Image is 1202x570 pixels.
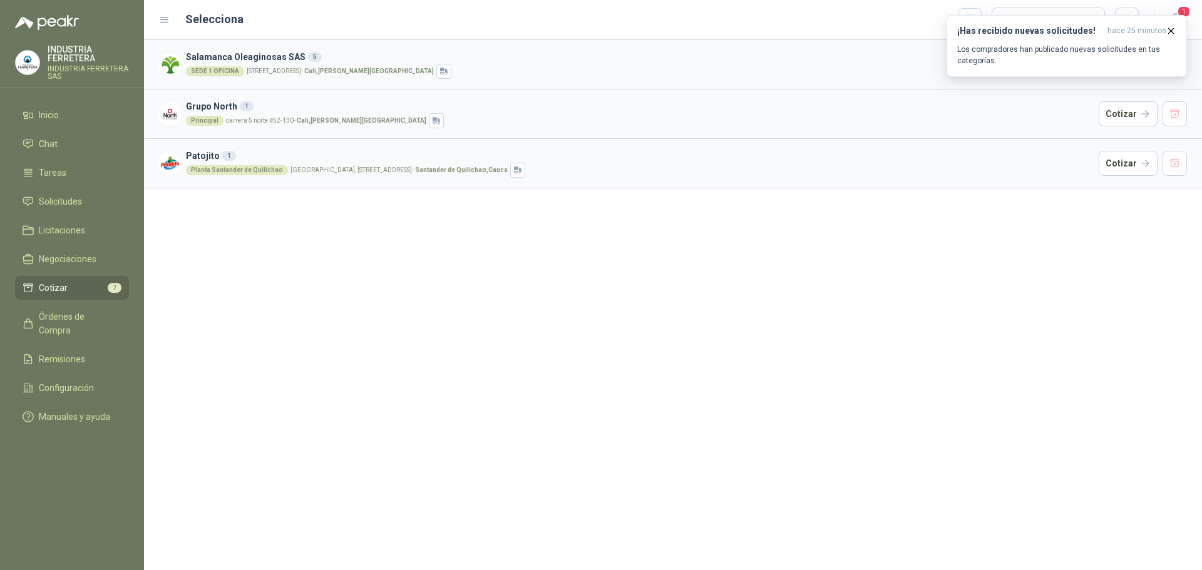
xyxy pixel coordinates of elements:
[222,151,236,161] div: 1
[185,11,244,28] h2: Selecciona
[992,8,1105,33] button: Cargar cotizaciones
[39,195,82,208] span: Solicitudes
[240,101,254,111] div: 1
[186,50,1094,64] h3: Salamanca Oleaginosas SAS
[15,276,129,300] a: Cotizar7
[39,166,66,180] span: Tareas
[39,352,85,366] span: Remisiones
[15,305,129,342] a: Órdenes de Compra
[39,410,110,424] span: Manuales y ayuda
[48,45,129,63] p: INDUSTRIA FERRETERA
[15,103,129,127] a: Inicio
[39,108,59,122] span: Inicio
[304,68,434,74] strong: Cali , [PERSON_NAME][GEOGRAPHIC_DATA]
[39,381,94,395] span: Configuración
[15,161,129,185] a: Tareas
[415,166,508,173] strong: Santander de Quilichao , Cauca
[39,137,58,151] span: Chat
[39,223,85,237] span: Licitaciones
[15,15,79,30] img: Logo peakr
[15,247,129,271] a: Negociaciones
[15,190,129,213] a: Solicitudes
[108,283,121,293] span: 7
[297,117,426,124] strong: Cali , [PERSON_NAME][GEOGRAPHIC_DATA]
[247,68,434,74] p: [STREET_ADDRESS] -
[186,149,1094,163] h3: Patojito
[1164,9,1187,31] button: 1
[947,15,1187,77] button: ¡Has recibido nuevas solicitudes!hace 25 minutos Los compradores han publicado nuevas solicitudes...
[186,66,244,76] div: SEDE 1 OFICINA
[16,51,39,74] img: Company Logo
[186,116,223,126] div: Principal
[186,165,288,175] div: Planta Santander de Quilichao
[1099,151,1158,176] button: Cotizar
[15,405,129,429] a: Manuales y ayuda
[159,153,181,175] img: Company Logo
[957,44,1176,66] p: Los compradores han publicado nuevas solicitudes en tus categorías.
[159,103,181,125] img: Company Logo
[226,118,426,124] p: carrera 5 norte #52-130 -
[1177,6,1191,18] span: 1
[15,132,129,156] a: Chat
[39,281,68,295] span: Cotizar
[186,99,1094,113] h3: Grupo North
[15,218,129,242] a: Licitaciones
[48,65,129,80] p: INDUSTRIA FERRETERA SAS
[308,52,322,62] div: 5
[290,167,508,173] p: [GEOGRAPHIC_DATA], [STREET_ADDRESS] -
[957,26,1102,36] h3: ¡Has recibido nuevas solicitudes!
[39,310,117,337] span: Órdenes de Compra
[159,54,181,76] img: Company Logo
[1107,26,1166,36] span: hace 25 minutos
[1099,101,1158,126] button: Cotizar
[39,252,96,266] span: Negociaciones
[15,347,129,371] a: Remisiones
[15,376,129,400] a: Configuración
